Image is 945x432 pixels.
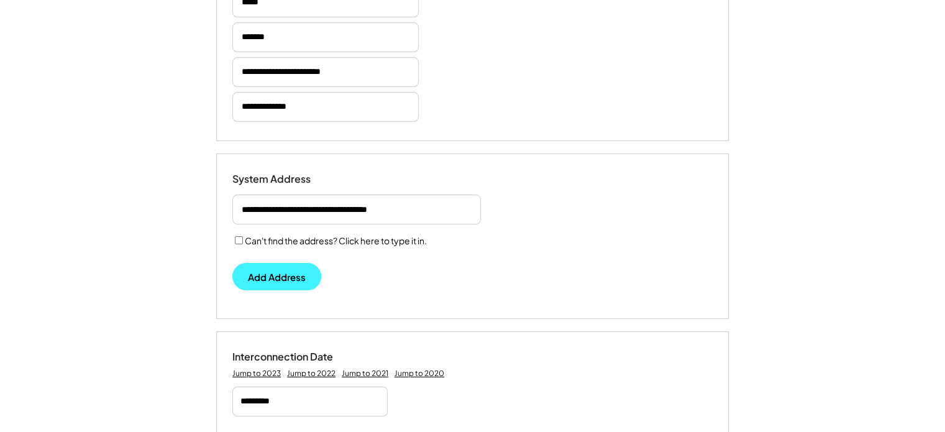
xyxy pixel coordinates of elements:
div: System Address [232,173,357,186]
div: Jump to 2022 [287,369,336,379]
div: Jump to 2023 [232,369,281,379]
div: Jump to 2020 [395,369,444,379]
label: Can't find the address? Click here to type it in. [245,235,427,246]
div: Jump to 2021 [342,369,388,379]
button: Add Address [232,263,321,290]
div: Interconnection Date [232,351,357,364]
